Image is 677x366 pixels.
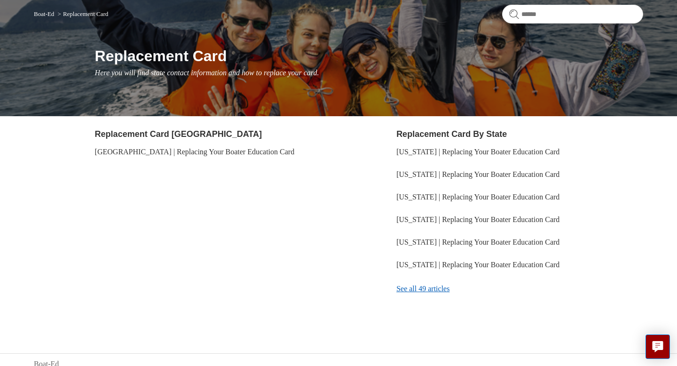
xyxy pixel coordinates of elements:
[396,215,559,223] a: [US_STATE] | Replacing Your Boater Education Card
[95,67,643,79] p: Here you will find state contact information and how to replace your card.
[95,129,262,139] a: Replacement Card [GEOGRAPHIC_DATA]
[502,5,643,24] input: Search
[396,170,559,178] a: [US_STATE] | Replacing Your Boater Education Card
[95,45,643,67] h1: Replacement Card
[56,10,109,17] li: Replacement Card
[396,276,643,302] a: See all 49 articles
[95,148,295,156] a: [GEOGRAPHIC_DATA] | Replacing Your Boater Education Card
[396,129,507,139] a: Replacement Card By State
[396,148,559,156] a: [US_STATE] | Replacing Your Boater Education Card
[34,10,56,17] li: Boat-Ed
[34,10,54,17] a: Boat-Ed
[396,261,559,269] a: [US_STATE] | Replacing Your Boater Education Card
[646,334,670,359] button: Live chat
[396,193,559,201] a: [US_STATE] | Replacing Your Boater Education Card
[396,238,559,246] a: [US_STATE] | Replacing Your Boater Education Card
